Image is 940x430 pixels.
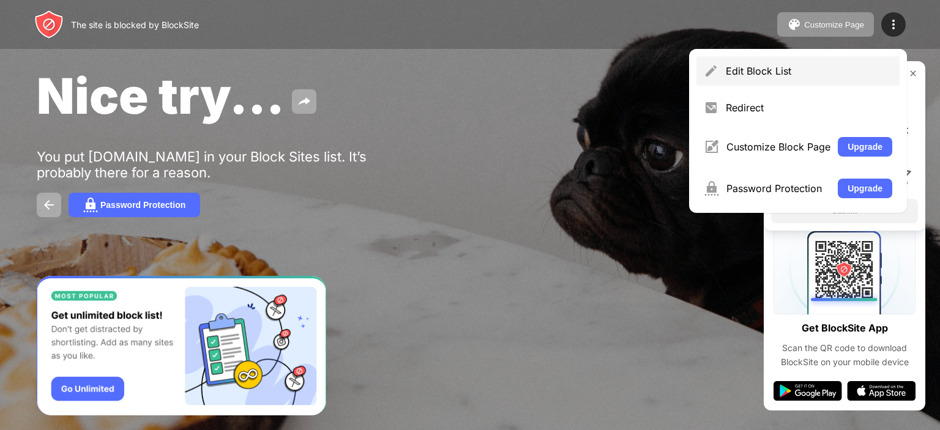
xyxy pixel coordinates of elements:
[838,137,892,157] button: Upgrade
[704,64,718,78] img: menu-pencil.svg
[297,94,311,109] img: share.svg
[69,193,200,217] button: Password Protection
[726,141,830,153] div: Customize Block Page
[42,198,56,212] img: back.svg
[908,69,918,78] img: rate-us-close.svg
[34,10,64,39] img: header-logo.svg
[774,381,842,401] img: google-play.svg
[726,102,892,114] div: Redirect
[100,200,185,210] div: Password Protection
[37,66,285,125] span: Nice try...
[704,139,719,154] img: menu-customize.svg
[777,12,874,37] button: Customize Page
[83,198,98,212] img: password.svg
[838,179,892,198] button: Upgrade
[886,17,901,32] img: menu-icon.svg
[804,20,864,29] div: Customize Page
[847,381,916,401] img: app-store.svg
[704,100,718,115] img: menu-redirect.svg
[704,181,719,196] img: menu-password.svg
[802,319,888,337] div: Get BlockSite App
[37,276,326,416] iframe: Banner
[726,65,892,77] div: Edit Block List
[37,149,415,180] div: You put [DOMAIN_NAME] in your Block Sites list. It’s probably there for a reason.
[774,341,916,369] div: Scan the QR code to download BlockSite on your mobile device
[71,20,199,30] div: The site is blocked by BlockSite
[726,182,830,195] div: Password Protection
[787,17,802,32] img: pallet.svg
